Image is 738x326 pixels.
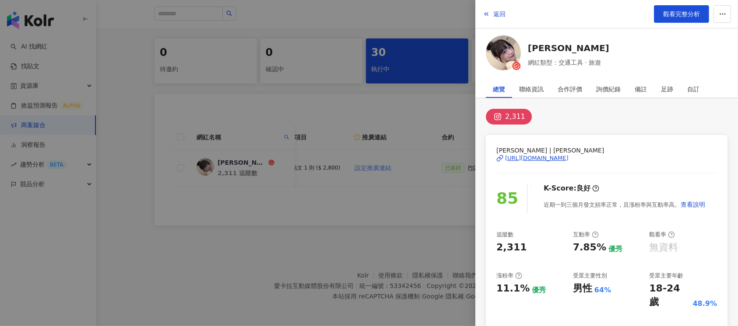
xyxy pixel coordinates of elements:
div: 2,311 [505,111,525,123]
div: 互動率 [573,231,599,239]
div: 合作評價 [558,80,582,98]
div: 2,311 [496,241,527,254]
div: 足跡 [661,80,673,98]
div: 近期一到三個月發文頻率正常，且漲粉率與互動率高。 [544,196,706,213]
div: 觀看率 [649,231,675,239]
div: 良好 [576,184,590,193]
div: 18-24 歲 [649,282,690,309]
img: KOL Avatar [486,35,521,70]
div: 總覽 [493,80,505,98]
a: [PERSON_NAME] [528,42,609,54]
div: K-Score : [544,184,599,193]
div: 聯絡資訊 [519,80,544,98]
div: 85 [496,186,518,211]
div: 11.1% [496,282,530,295]
span: 返回 [493,10,506,17]
div: 備註 [635,80,647,98]
div: 48.9% [692,299,717,309]
a: [URL][DOMAIN_NAME] [496,154,717,162]
div: 男性 [573,282,592,295]
div: 優秀 [532,285,546,295]
div: 漲粉率 [496,272,522,280]
button: 2,311 [486,109,532,125]
div: 追蹤數 [496,231,513,239]
span: 查看說明 [681,201,705,208]
div: 無資料 [649,241,678,254]
div: 7.85% [573,241,606,254]
button: 查看說明 [680,196,706,213]
div: 自訂 [687,80,699,98]
a: 觀看完整分析 [654,5,709,23]
div: 優秀 [608,244,622,254]
div: 受眾主要性別 [573,272,607,280]
span: 觀看完整分析 [663,10,700,17]
span: 網紅類型：交通工具 · 旅遊 [528,58,609,67]
div: [URL][DOMAIN_NAME] [505,154,569,162]
div: 64% [594,285,611,295]
div: 受眾主要年齡 [649,272,683,280]
button: 返回 [482,5,506,23]
span: [PERSON_NAME] | [PERSON_NAME] [496,146,717,155]
div: 詢價紀錄 [596,80,621,98]
a: KOL Avatar [486,35,521,73]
